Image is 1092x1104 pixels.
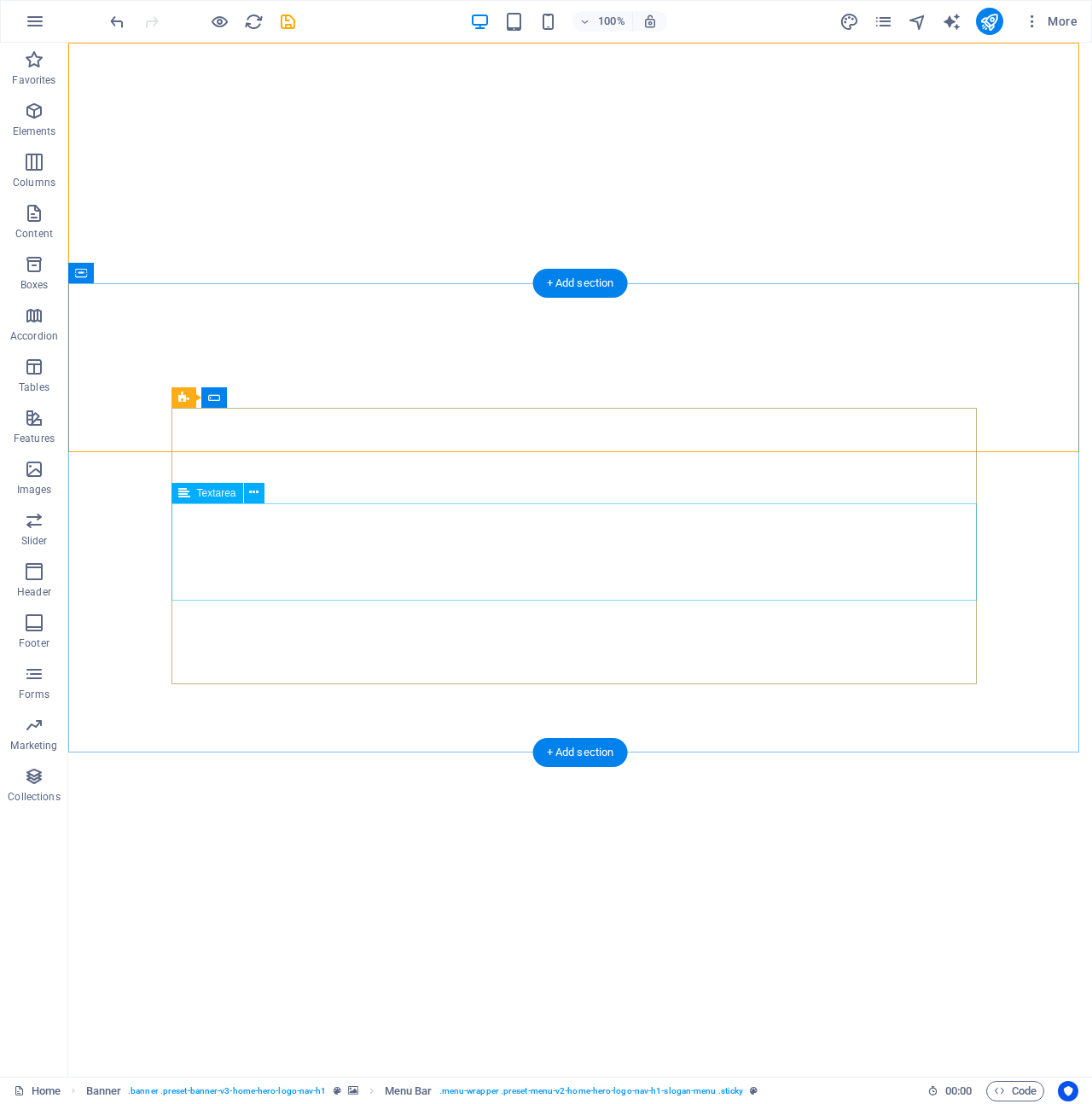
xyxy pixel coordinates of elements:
[8,790,60,804] p: Collections
[15,227,53,241] p: Content
[14,432,55,445] p: Features
[979,12,999,32] i: Publish
[533,269,628,298] div: + Add section
[14,1081,61,1101] a: Click to cancel selection. Double-click to open Pages
[385,1081,433,1101] span: Click to select. Double-click to edit
[20,278,49,292] p: Boxes
[976,8,1003,35] button: publish
[348,1086,358,1095] i: This element contains a background
[13,125,56,138] p: Elements
[908,12,927,32] i: Navigator
[572,11,633,32] button: 100%
[19,381,49,394] p: Tables
[839,12,859,32] i: Design (Ctrl+Alt+Y)
[10,739,57,752] p: Marketing
[1024,13,1077,30] span: More
[942,12,961,32] i: AI Writer
[277,11,298,32] button: save
[17,585,51,599] p: Header
[107,11,127,32] button: undo
[1017,8,1084,35] button: More
[17,483,52,497] p: Images
[86,1081,758,1101] nav: breadcrumb
[994,1081,1037,1101] span: Code
[12,73,55,87] p: Favorites
[19,636,49,650] p: Footer
[13,176,55,189] p: Columns
[128,1081,326,1101] span: . banner .preset-banner-v3-home-hero-logo-nav-h1
[334,1086,341,1095] i: This element is a customizable preset
[243,11,264,32] button: reload
[957,1084,960,1097] span: :
[1058,1081,1078,1101] button: Usercentrics
[750,1086,758,1095] i: This element is a customizable preset
[244,12,264,32] i: Reload page
[107,12,127,32] i: Undo: change_data (Ctrl+Z)
[439,1081,744,1101] span: . menu-wrapper .preset-menu-v2-home-hero-logo-nav-h1-slogan-menu .sticky
[21,534,48,548] p: Slider
[598,11,625,32] h6: 100%
[927,1081,973,1101] h6: Session time
[197,488,236,498] span: Textarea
[908,11,928,32] button: navigator
[986,1081,1044,1101] button: Code
[874,12,893,32] i: Pages (Ctrl+Alt+S)
[86,1081,122,1101] span: Click to select. Double-click to edit
[839,11,860,32] button: design
[533,738,628,767] div: + Add section
[942,11,962,32] button: text_generator
[945,1081,972,1101] span: 00 00
[209,11,229,32] button: Click here to leave preview mode and continue editing
[19,688,49,701] p: Forms
[10,329,58,343] p: Accordion
[278,12,298,32] i: Save (Ctrl+S)
[874,11,894,32] button: pages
